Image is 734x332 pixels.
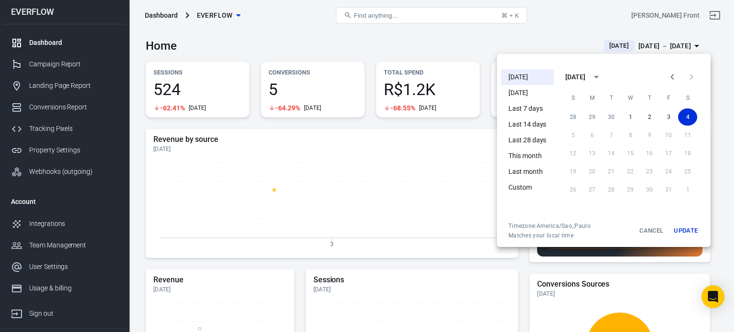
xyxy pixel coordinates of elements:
li: [DATE] [501,69,554,85]
li: Last 7 days [501,101,554,117]
button: 3 [659,108,678,126]
button: 4 [678,108,697,126]
button: 29 [583,108,602,126]
li: Last month [501,164,554,180]
button: 2 [640,108,659,126]
span: Thursday [641,88,658,107]
div: Timezone: America/Sao_Paulo [508,222,591,230]
button: 30 [602,108,621,126]
span: Wednesday [622,88,639,107]
button: 1 [621,108,640,126]
div: Open Intercom Messenger [702,285,724,308]
li: This month [501,148,554,164]
span: Sunday [564,88,582,107]
li: Last 28 days [501,132,554,148]
span: Saturday [679,88,696,107]
span: Monday [583,88,601,107]
span: Matches your local time [508,232,591,239]
button: Cancel [636,222,667,239]
button: Previous month [663,67,682,86]
span: Friday [660,88,677,107]
button: 28 [563,108,583,126]
li: Custom [501,180,554,195]
span: Tuesday [603,88,620,107]
div: [DATE] [565,72,585,82]
button: calendar view is open, switch to year view [588,69,604,85]
li: [DATE] [501,85,554,101]
li: Last 14 days [501,117,554,132]
button: Update [670,222,701,239]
